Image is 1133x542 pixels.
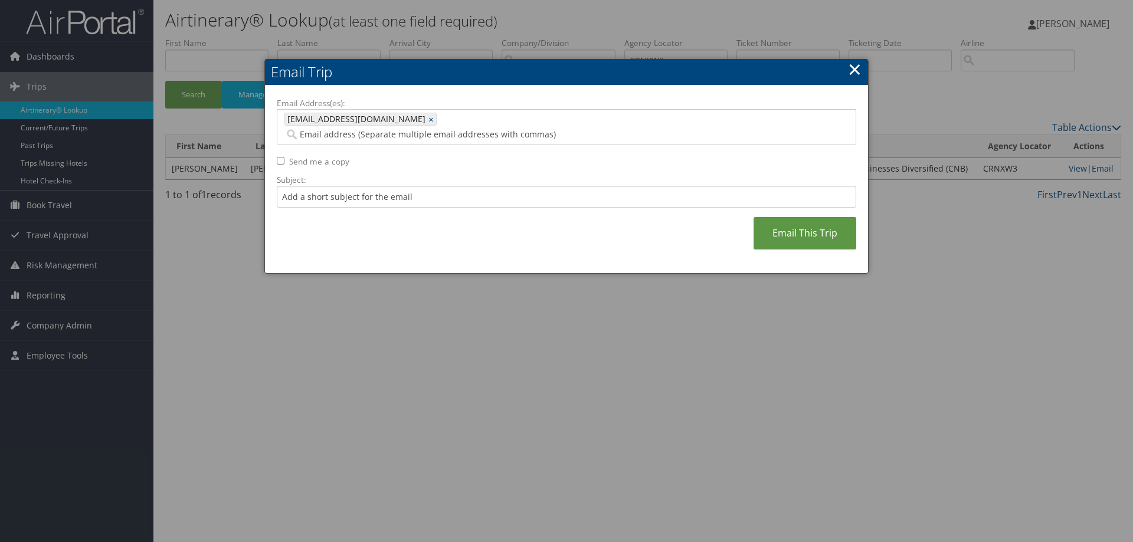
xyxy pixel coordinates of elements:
[428,113,436,125] a: ×
[284,129,717,140] input: Email address (Separate multiple email addresses with commas)
[265,59,868,85] h2: Email Trip
[289,156,349,167] label: Send me a copy
[285,113,425,125] span: [EMAIL_ADDRESS][DOMAIN_NAME]
[277,186,856,208] input: Add a short subject for the email
[848,57,862,81] a: ×
[754,217,856,249] a: Email This Trip
[277,97,856,109] label: Email Address(es):
[277,174,856,186] label: Subject:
